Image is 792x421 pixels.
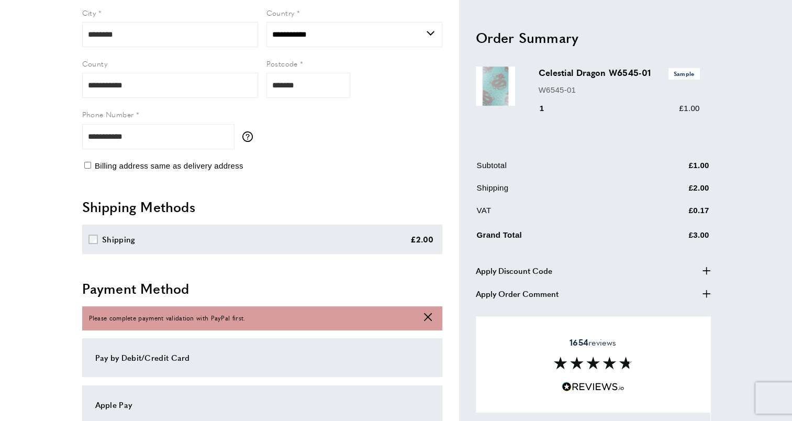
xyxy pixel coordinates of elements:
[95,161,243,170] span: Billing address same as delivery address
[668,69,700,80] span: Sample
[476,67,515,106] img: Celestial Dragon W6545-01
[539,103,559,115] div: 1
[95,351,429,364] div: Pay by Debit/Credit Card
[637,182,709,203] td: £2.00
[82,279,442,298] h2: Payment Method
[410,233,434,246] div: £2.00
[476,264,552,277] span: Apply Discount Code
[82,109,134,119] span: Phone Number
[637,160,709,180] td: £1.00
[477,205,636,225] td: VAT
[562,382,624,392] img: Reviews.io 5 stars
[539,67,700,80] h3: Celestial Dragon W6545-01
[637,205,709,225] td: £0.17
[476,28,710,47] h2: Order Summary
[477,160,636,180] td: Subtotal
[570,337,616,348] span: reviews
[82,197,442,216] h2: Shipping Methods
[477,227,636,250] td: Grand Total
[242,131,258,142] button: More information
[266,7,295,18] span: Country
[82,58,107,69] span: County
[539,84,700,96] p: W6545-01
[82,7,96,18] span: City
[679,104,699,113] span: £1.00
[95,398,429,411] div: Apple Pay
[84,162,91,169] input: Billing address same as delivery address
[89,313,246,323] span: Please complete payment validation with PayPal first.
[476,287,559,300] span: Apply Order Comment
[102,233,135,246] div: Shipping
[477,182,636,203] td: Shipping
[266,58,298,69] span: Postcode
[570,336,588,348] strong: 1654
[637,227,709,250] td: £3.00
[554,357,632,369] img: Reviews section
